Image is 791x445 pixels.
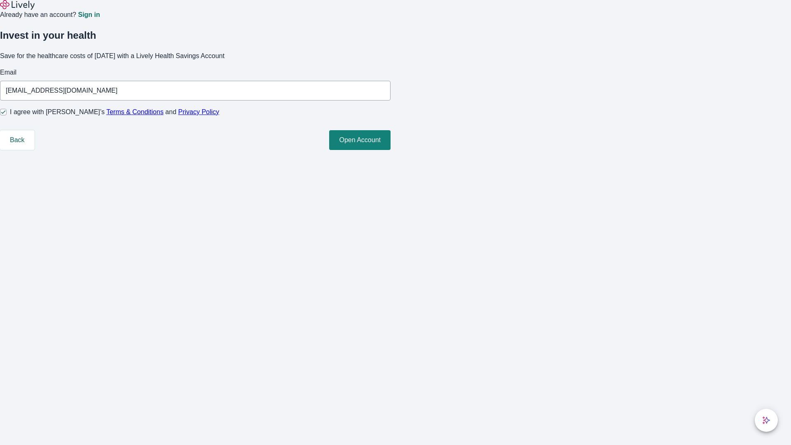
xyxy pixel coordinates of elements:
button: chat [755,409,778,432]
button: Open Account [329,130,391,150]
a: Terms & Conditions [106,108,164,115]
a: Sign in [78,12,100,18]
a: Privacy Policy [178,108,220,115]
svg: Lively AI Assistant [762,416,770,424]
span: I agree with [PERSON_NAME]’s and [10,107,219,117]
